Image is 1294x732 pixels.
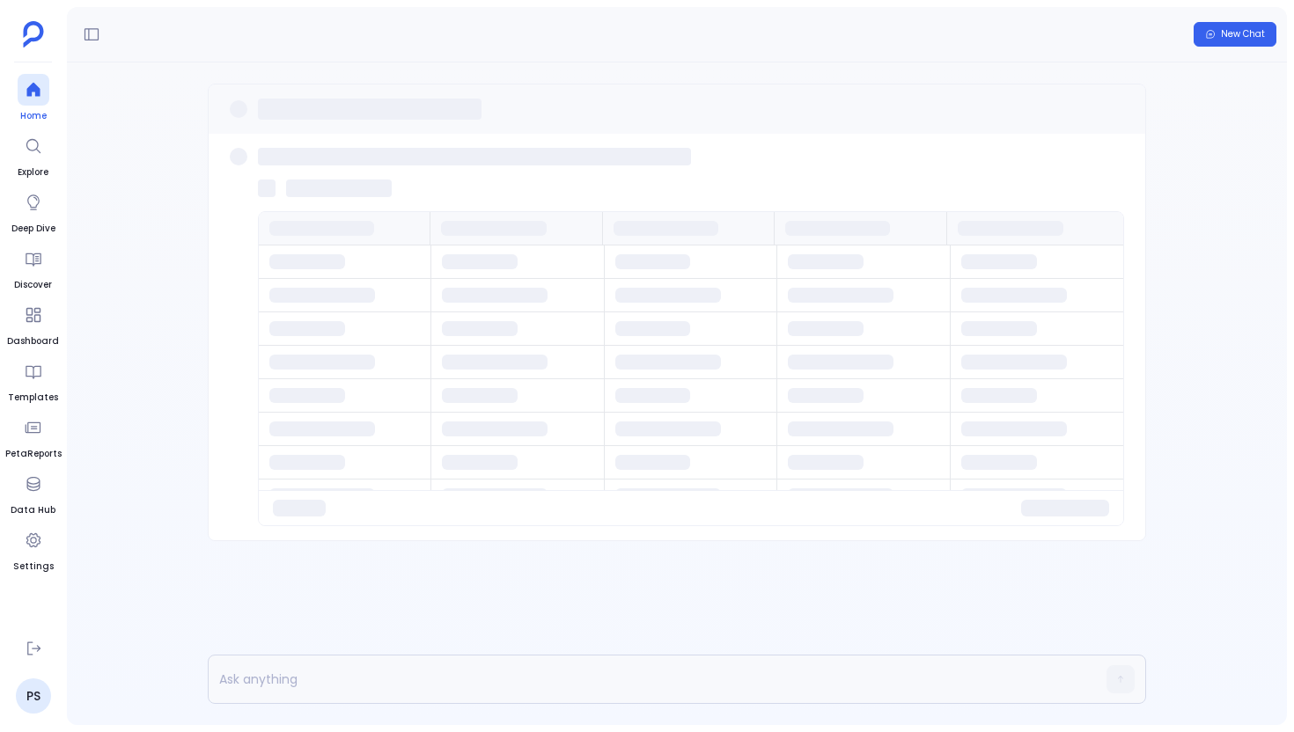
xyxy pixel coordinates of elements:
span: New Chat [1221,28,1265,40]
img: petavue logo [23,21,44,48]
span: Discover [14,278,52,292]
a: PS [16,678,51,714]
a: Templates [8,355,58,405]
a: Deep Dive [11,187,55,236]
a: PetaReports [5,412,62,461]
button: New Chat [1194,22,1276,47]
a: Dashboard [7,299,59,348]
span: Data Hub [11,503,55,517]
a: Settings [13,524,54,574]
a: Explore [18,130,49,179]
a: Discover [14,243,52,292]
span: Dashboard [7,334,59,348]
span: Home [18,109,49,123]
a: Data Hub [11,468,55,517]
span: Settings [13,560,54,574]
a: Home [18,74,49,123]
span: PetaReports [5,447,62,461]
span: Deep Dive [11,222,55,236]
span: Templates [8,391,58,405]
span: Explore [18,165,49,179]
